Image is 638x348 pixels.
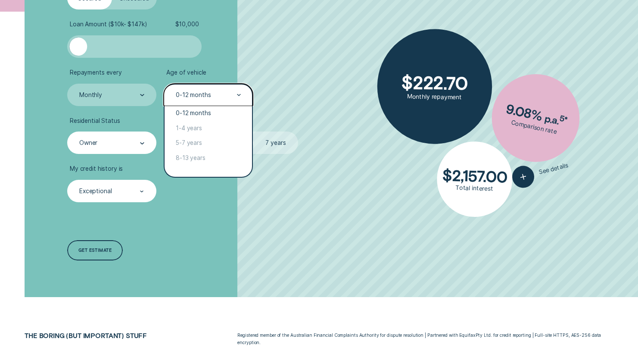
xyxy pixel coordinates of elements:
[70,117,120,125] span: Residential Status
[79,91,102,99] div: Monthly
[510,155,571,190] button: See details
[165,136,252,151] div: 5-7 years
[70,165,123,172] span: My credit history is
[237,332,613,347] p: Registered member of the Australian Financial Complaints Authority for dispute resolution | Partn...
[484,332,491,338] span: Ltd
[67,240,123,260] a: Get estimate
[538,162,569,176] span: See details
[70,69,122,76] span: Repayments every
[176,91,211,99] div: 0-12 months
[70,21,147,28] span: Loan Amount ( $10k - $147k )
[175,21,199,28] span: $ 10,000
[79,188,112,195] div: Exceptional
[476,332,483,338] span: P T Y
[165,121,252,136] div: 1-4 years
[165,150,252,166] div: 8-13 years
[166,69,206,76] span: Age of vehicle
[165,106,252,121] div: 0-12 months
[79,140,97,147] div: Owner
[253,132,298,154] label: 7 years
[484,332,491,338] span: L T D
[21,332,191,339] h2: The boring (but important) stuff
[476,332,483,338] span: Pty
